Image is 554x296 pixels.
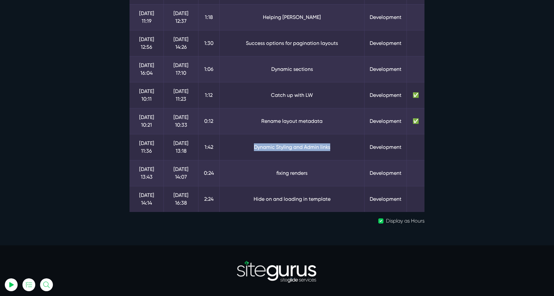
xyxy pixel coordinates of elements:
td: [DATE] 13:43 [130,160,164,186]
td: Helping [PERSON_NAME] [219,4,365,30]
td: Development [365,186,407,212]
td: Dynamic sections [219,56,365,82]
td: Catch up with LW [219,82,365,108]
td: Success options for pagination layouts [219,30,365,56]
td: 1:30 [198,30,219,56]
label: Display as Hours [386,217,424,225]
td: Development [365,160,407,186]
td: [DATE] 14:26 [164,30,198,56]
td: [DATE] 13:18 [164,134,198,160]
td: [DATE] 11:36 [130,134,164,160]
td: [DATE] 12:37 [164,4,198,30]
td: [DATE] 12:56 [130,30,164,56]
td: ✅ [407,108,424,134]
td: Dynamic Styling and Admin links [219,134,365,160]
td: 1:42 [198,134,219,160]
td: [DATE] 11:19 [130,4,164,30]
td: [DATE] 10:33 [164,108,198,134]
td: Development [365,30,407,56]
td: 0:24 [198,160,219,186]
td: Development [365,4,407,30]
td: 1:06 [198,56,219,82]
td: [DATE] 16:38 [164,186,198,212]
td: 0:12 [198,108,219,134]
td: 2:24 [198,186,219,212]
td: Rename layout metadata [219,108,365,134]
td: [DATE] 10:21 [130,108,164,134]
td: [DATE] 17:10 [164,56,198,82]
td: [DATE] 14:14 [130,186,164,212]
td: [DATE] 16:04 [130,56,164,82]
button: Log In [21,113,91,127]
td: 1:18 [198,4,219,30]
td: Development [365,134,407,160]
td: fixing renders [219,160,365,186]
td: 1:12 [198,82,219,108]
td: [DATE] 10:11 [130,82,164,108]
input: Email [21,75,91,89]
td: Development [365,82,407,108]
td: [DATE] 14:07 [164,160,198,186]
td: ✅ [407,82,424,108]
td: [DATE] 11:23 [164,82,198,108]
td: Hide on and loading in template [219,186,365,212]
td: Development [365,56,407,82]
td: Development [365,108,407,134]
